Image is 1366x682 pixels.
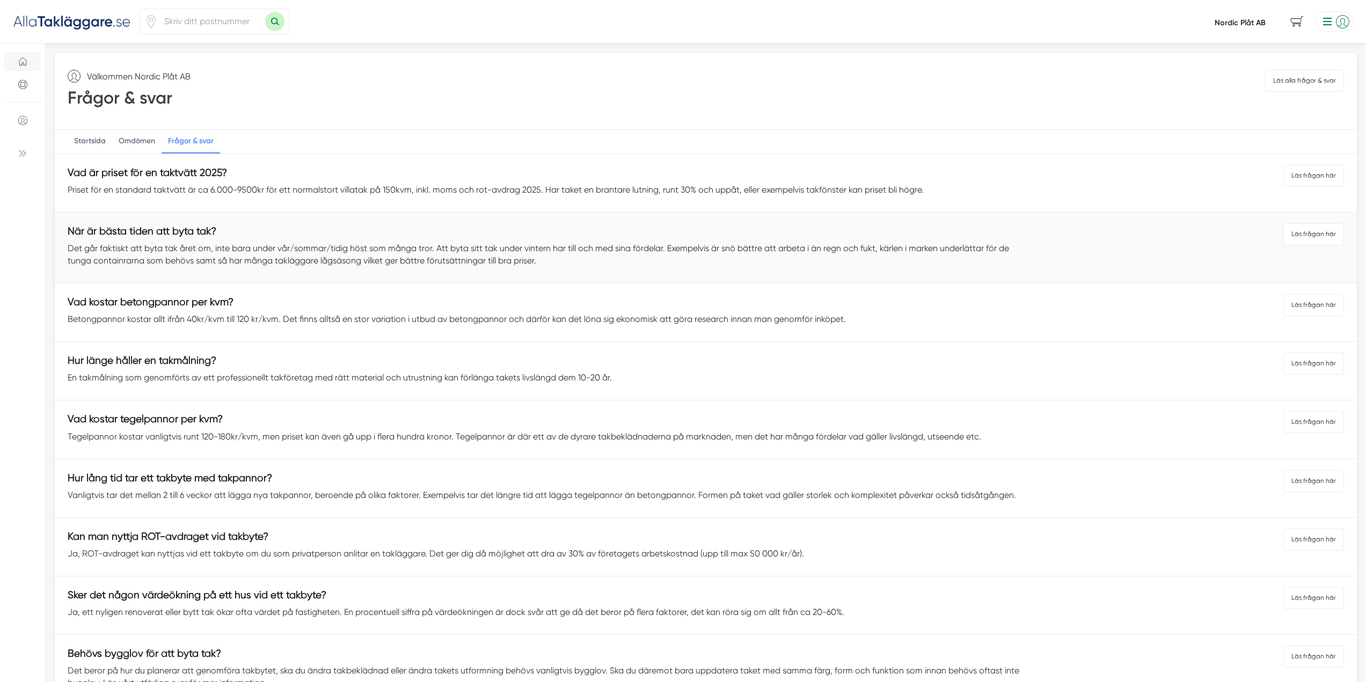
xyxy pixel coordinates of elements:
[68,355,216,366] a: Hur länge håller en takmålning?
[1283,529,1344,551] a: Läs frågan här
[87,70,191,83] p: Välkommen Nordic Plåt AB
[1283,223,1344,245] a: Läs frågan här
[68,413,223,425] a: Vad kostar tegelpannor per kvm?
[68,472,272,484] a: Hur lång tid tar ett takbyte med takpannor?
[1283,12,1311,31] span: navigation-cart
[68,547,1025,560] p: Ja, ROT-avdraget kan nyttjas vid ett takbyte om du som privatperson anlitar en takläggare. Det ge...
[1283,470,1344,492] a: Läs frågan här
[68,225,216,237] a: När är bästa tiden att byta tak?
[1283,353,1344,375] a: Läs frågan här
[265,12,284,31] button: Sök med postnummer
[68,648,221,659] a: Behövs bygglov för att byta tak?
[144,15,158,28] span: Klicka för att använda din position.
[68,296,233,308] a: Vad kostar betongpannor per kvm?
[68,167,227,179] a: Vad är priset för en taktvätt 2025?
[1283,294,1344,316] a: Läs frågan här
[68,313,1025,325] p: Betongpannor kostar allt ifrån 40kr/kvm till 120 kr/kvm. Det finns alltså en stor variation i utb...
[112,130,162,153] div: Omdömen
[68,242,1025,267] p: Det går faktiskt att byta tak året om, inte bara under vår/sommar/tidig höst som många tror. Att ...
[68,531,268,542] a: Kan man nyttja ROT-avdraget vid takbyte?
[4,102,41,130] div: Användare
[158,9,265,34] input: Skriv ditt postnummer
[1283,411,1344,433] a: Läs frågan här
[144,15,158,28] svg: Pin / Karta
[68,184,1025,196] p: Priset för en standard taktvätt är ca 6.000-9500kr för ett normalstort villatak på 150kvm, inkl. ...
[4,75,41,94] div: Support
[68,606,1025,618] p: Ja, ett nyligen renoverat eller bytt tak ökar ofta värdet på fastigheten. En procentuell siffra p...
[68,589,326,601] a: Sker det någon värdeökning på ett hus vid ett takbyte?
[1283,165,1344,187] a: Läs frågan här
[68,371,1025,384] p: En takmålning som genomförts av ett professionellt takföretag med rätt material och utrustning ka...
[1215,18,1266,27] a: Nordic Plåt AB
[68,130,112,153] div: Startsida
[1265,70,1344,92] a: Läs alla frågor & svar
[68,430,1025,443] p: Tegelpannor kostar vanligtvis runt 120-180kr/kvm, men priset kan även gå upp i flera hundra krono...
[13,12,131,30] img: Alla Takläggare
[1283,587,1344,609] a: Läs frågan här
[68,489,1025,501] p: Vanligtvis tar det mellan 2 till 6 veckor att lägga nya takpannor, beroende på olika faktorer. Ex...
[68,87,191,112] h1: Frågor & svar
[4,52,41,71] div: Startsida
[162,130,220,153] div: Frågor & svar
[1283,646,1344,668] a: Läs frågan här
